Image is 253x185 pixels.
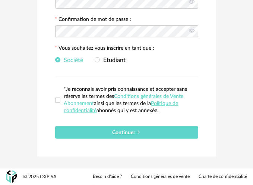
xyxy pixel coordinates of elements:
[55,46,155,52] label: Vous souhaitez vous inscrire en tant que :
[113,130,141,135] span: Continuer
[55,126,198,139] button: Continuer
[64,94,184,106] a: Conditions générales de Vente Abonnement
[93,174,122,180] a: Besoin d'aide ?
[23,174,57,180] div: © 2025 OXP SA
[199,174,247,180] a: Charte de confidentialité
[100,57,126,63] span: Etudiant
[6,170,17,184] img: OXP
[55,17,132,24] label: Confirmation de mot de passe :
[60,57,83,63] span: Société
[131,174,190,180] a: Conditions générales de vente
[64,87,187,113] span: *Je reconnais avoir pris connaissance et accepter sans réserve les termes des ainsi que les terme...
[64,101,178,113] a: Politique de confidentialité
